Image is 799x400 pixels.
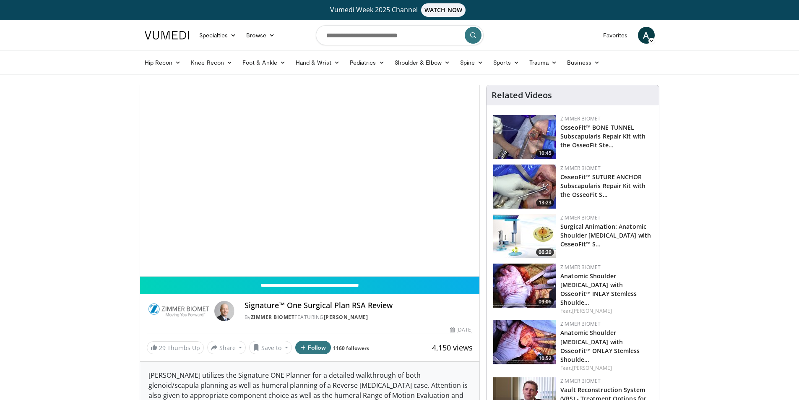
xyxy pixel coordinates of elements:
img: Avatar [214,301,234,321]
img: 68921608-6324-4888-87da-a4d0ad613160.150x105_q85_crop-smart_upscale.jpg [493,320,556,364]
a: Zimmer Biomet [560,165,601,172]
a: Zimmer Biomet [560,320,601,327]
div: Feat. [560,364,652,372]
img: VuMedi Logo [145,31,189,39]
a: Spine [455,54,488,71]
h4: Signature™ One Surgical Plan RSA Review [245,301,473,310]
a: Hand & Wrist [291,54,345,71]
button: Save to [249,341,292,354]
a: Zimmer Biomet [560,377,601,384]
img: 84e7f812-2061-4fff-86f6-cdff29f66ef4.150x105_q85_crop-smart_upscale.jpg [493,214,556,258]
a: OsseoFit™ BONE TUNNEL Subscapularis Repair Kit with the OsseoFit Ste… [560,123,645,149]
a: 09:06 [493,264,556,308]
a: Anatomic Shoulder [MEDICAL_DATA] with OsseoFit™ INLAY Stemless Shoulde… [560,272,637,306]
a: Favorites [598,27,633,44]
span: WATCH NOW [421,3,466,17]
span: 10:45 [536,149,554,157]
div: By FEATURING [245,314,473,321]
a: 1160 followers [333,345,369,352]
a: Hip Recon [140,54,186,71]
a: Knee Recon [186,54,237,71]
a: 06:20 [493,214,556,258]
a: Sports [488,54,524,71]
a: Pediatrics [345,54,390,71]
button: Follow [295,341,331,354]
a: Zimmer Biomet [560,214,601,221]
a: [PERSON_NAME] [572,364,612,371]
a: Zimmer Biomet [251,314,295,321]
a: 10:52 [493,320,556,364]
a: 13:23 [493,165,556,209]
a: Zimmer Biomet [560,264,601,271]
a: 29 Thumbs Up [147,341,204,354]
video-js: Video Player [140,85,480,277]
a: Trauma [524,54,562,71]
a: Shoulder & Elbow [390,54,455,71]
h4: Related Videos [492,90,552,100]
span: 29 [159,344,166,352]
span: 09:06 [536,298,554,306]
a: OsseoFit™ SUTURE ANCHOR Subscapularis Repair Kit with the OsseoFit S… [560,173,645,199]
a: Business [562,54,605,71]
span: 06:20 [536,248,554,256]
a: [PERSON_NAME] [324,314,368,321]
span: 13:23 [536,199,554,207]
a: A [638,27,655,44]
a: Surgical Animation: Anatomic Shoulder [MEDICAL_DATA] with OsseoFit™ S… [560,222,651,248]
img: Zimmer Biomet [147,301,211,321]
a: Specialties [194,27,242,44]
img: 2f1af013-60dc-4d4f-a945-c3496bd90c6e.150x105_q85_crop-smart_upscale.jpg [493,115,556,159]
img: 59d0d6d9-feca-4357-b9cd-4bad2cd35cb6.150x105_q85_crop-smart_upscale.jpg [493,264,556,308]
img: 40c8acad-cf15-4485-a741-123ec1ccb0c0.150x105_q85_crop-smart_upscale.jpg [493,165,556,209]
div: Feat. [560,307,652,315]
span: 4,150 views [432,342,473,353]
div: [DATE] [450,326,473,334]
a: Anatomic Shoulder [MEDICAL_DATA] with OsseoFit™ ONLAY Stemless Shoulde… [560,329,640,363]
a: Vumedi Week 2025 ChannelWATCH NOW [146,3,653,17]
input: Search topics, interventions [316,25,484,45]
a: [PERSON_NAME] [572,307,612,314]
a: 10:45 [493,115,556,159]
a: Zimmer Biomet [560,115,601,122]
button: Share [207,341,246,354]
a: Foot & Ankle [237,54,291,71]
a: Browse [241,27,280,44]
span: 10:52 [536,355,554,362]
